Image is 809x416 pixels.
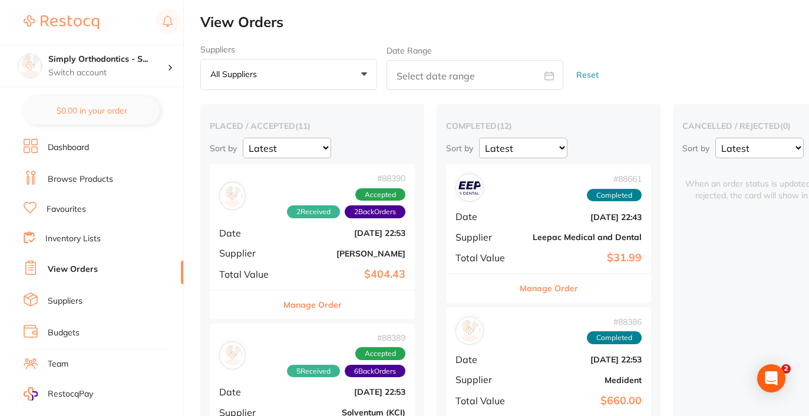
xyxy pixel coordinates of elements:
[219,269,278,279] span: Total Value
[210,164,415,318] div: Henry Schein Halas#883902Received2BackOrdersAcceptedDate[DATE] 22:53Supplier[PERSON_NAME]Total Va...
[587,317,642,327] span: # 88386
[587,189,642,202] span: Completed
[288,387,405,397] b: [DATE] 22:53
[48,264,98,275] a: View Orders
[355,188,405,201] span: Accepted
[524,212,642,222] b: [DATE] 22:43
[587,331,642,344] span: Completed
[47,204,86,215] a: Favourites
[48,54,167,65] h4: Simply Orthodontics - Sydenham
[222,186,243,207] img: Henry Schein Halas
[524,355,642,364] b: [DATE] 22:53
[524,395,642,407] b: $660.00
[587,174,642,184] span: # 88661
[524,232,642,242] b: Leepac Medical and Dental
[210,143,237,154] p: Sort by
[682,143,709,154] p: Sort by
[24,15,99,29] img: Restocq Logo
[288,249,405,258] b: [PERSON_NAME]
[345,205,405,218] span: Back orders
[455,211,514,222] span: Date
[24,96,160,125] button: $0.00 in your order
[524,252,642,264] b: $31.99
[200,59,377,91] button: All suppliers
[345,365,405,378] span: Back orders
[246,174,405,183] span: # 88390
[222,345,243,365] img: Solventum (KCI)
[520,274,578,302] button: Manage Order
[287,365,340,378] span: Received
[48,67,167,79] p: Switch account
[446,143,473,154] p: Sort by
[458,177,481,199] img: Leepac Medical and Dental
[455,232,514,242] span: Supplier
[246,333,405,342] span: # 88389
[48,358,68,370] a: Team
[288,268,405,281] b: $404.43
[455,374,514,385] span: Supplier
[455,252,514,263] span: Total Value
[45,233,101,245] a: Inventory Lists
[355,347,405,360] span: Accepted
[24,387,38,401] img: RestocqPay
[219,387,278,397] span: Date
[455,354,514,365] span: Date
[48,142,89,154] a: Dashboard
[524,375,642,385] b: Medident
[757,364,785,392] div: Open Intercom Messenger
[287,205,340,218] span: Received
[387,60,563,90] input: Select date range
[48,388,93,400] span: RestocqPay
[283,291,342,319] button: Manage Order
[387,46,432,55] label: Date Range
[48,327,80,339] a: Budgets
[458,320,481,342] img: Medident
[210,121,415,131] h2: placed / accepted ( 11 )
[781,364,791,374] span: 2
[210,69,262,79] p: All suppliers
[573,59,602,91] button: Reset
[446,121,651,131] h2: completed ( 12 )
[48,174,113,185] a: Browse Products
[219,228,278,238] span: Date
[288,228,405,238] b: [DATE] 22:53
[219,248,278,258] span: Supplier
[24,387,93,401] a: RestocqPay
[48,295,82,307] a: Suppliers
[455,395,514,406] span: Total Value
[24,9,99,36] a: Restocq Logo
[200,14,809,31] h2: View Orders
[200,45,377,54] label: Suppliers
[18,54,42,78] img: Simply Orthodontics - Sydenham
